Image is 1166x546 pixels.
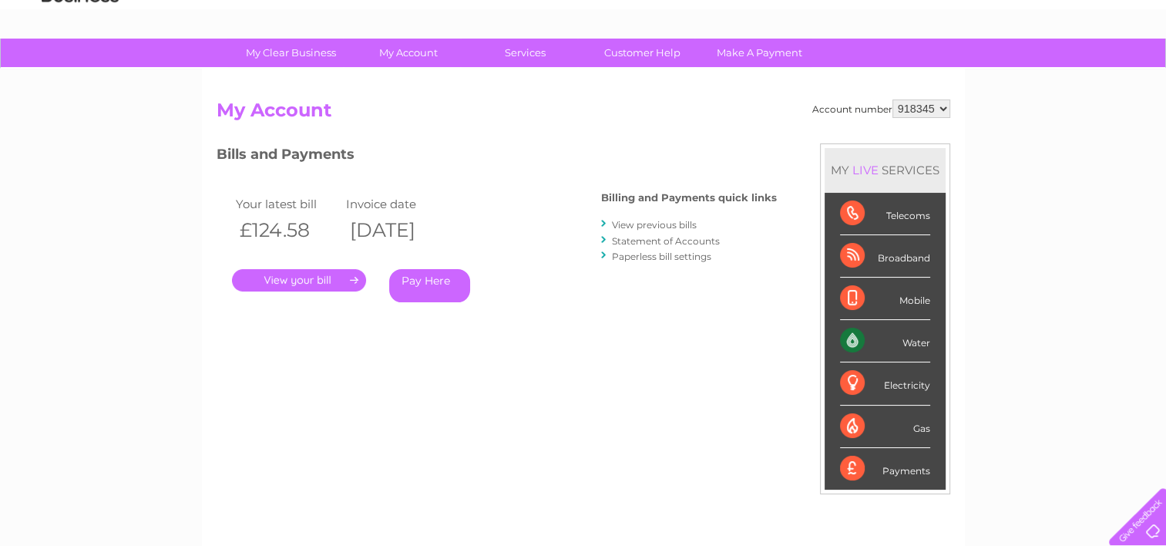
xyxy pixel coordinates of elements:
[849,163,882,177] div: LIVE
[232,194,343,214] td: Your latest bill
[1064,66,1101,77] a: Contact
[1115,66,1151,77] a: Log out
[220,8,948,75] div: Clear Business is a trading name of Verastar Limited (registered in [GEOGRAPHIC_DATA] No. 3667643...
[601,192,777,204] h4: Billing and Payments quick links
[1032,66,1054,77] a: Blog
[875,8,982,27] a: 0333 014 3131
[342,194,453,214] td: Invoice date
[612,219,697,231] a: View previous bills
[227,39,355,67] a: My Clear Business
[217,143,777,170] h3: Bills and Payments
[41,40,119,87] img: logo.png
[840,235,930,278] div: Broadband
[342,214,453,246] th: [DATE]
[976,66,1023,77] a: Telecoms
[840,278,930,320] div: Mobile
[612,251,711,262] a: Paperless bill settings
[232,214,343,246] th: £124.58
[232,269,366,292] a: .
[825,148,946,192] div: MY SERVICES
[840,320,930,362] div: Water
[344,39,472,67] a: My Account
[462,39,589,67] a: Services
[612,235,720,247] a: Statement of Accounts
[840,406,930,448] div: Gas
[840,193,930,235] div: Telecoms
[840,362,930,405] div: Electricity
[579,39,706,67] a: Customer Help
[895,66,924,77] a: Water
[696,39,823,67] a: Make A Payment
[217,99,950,129] h2: My Account
[812,99,950,118] div: Account number
[933,66,967,77] a: Energy
[389,269,470,302] a: Pay Here
[840,448,930,490] div: Payments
